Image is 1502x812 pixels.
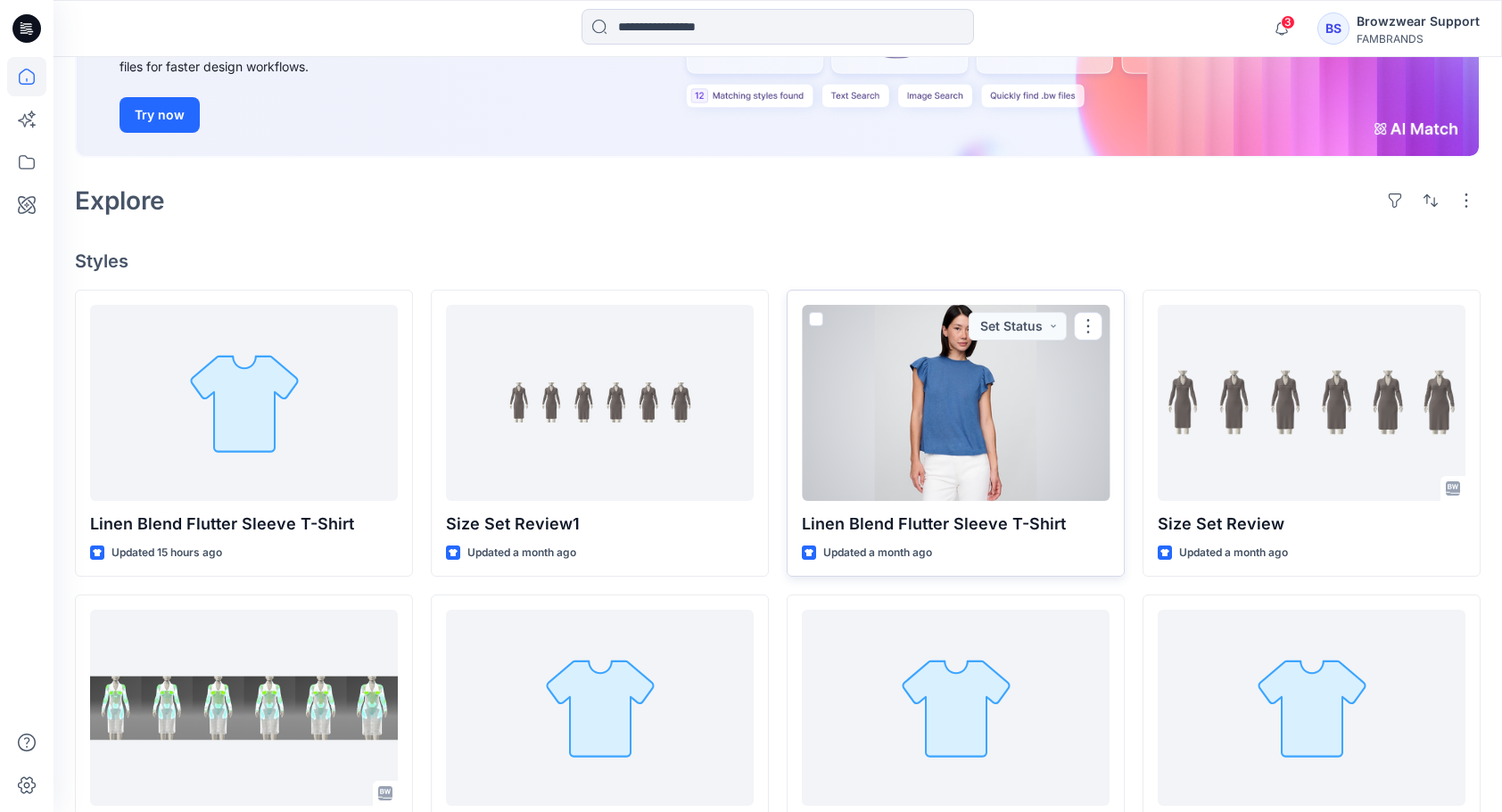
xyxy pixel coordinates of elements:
a: Size Set Review [90,610,398,806]
button: Try now [120,97,200,133]
p: Size Set Review [1158,512,1465,537]
p: Linen Blend Flutter Sleeve T-Shirt [90,512,398,537]
a: Linen Blend Flutter Sleeve T-Shirt [802,305,1110,501]
p: Updated a month ago [1179,544,1288,562]
h2: Explore [75,186,165,215]
a: Linen Blend Flutter Sleeve T-Shirt [90,305,398,501]
a: 2 [446,610,754,806]
div: FAMBRANDS [1357,32,1480,45]
p: Updated a month ago [823,544,932,562]
p: Updated 15 hours ago [111,544,222,562]
a: Linen Blend Flutter Sleeve T-Shirt [802,610,1110,806]
div: BS [1317,12,1349,45]
span: 3 [1281,15,1295,29]
a: Size Set Review1 [446,305,754,501]
div: Browzwear Support [1357,11,1480,32]
a: Size Set Review [1158,305,1465,501]
h4: Styles [75,250,1481,272]
p: Updated a month ago [467,544,576,562]
a: test [1158,610,1465,806]
p: Linen Blend Flutter Sleeve T-Shirt [802,512,1110,537]
p: Size Set Review1 [446,512,754,537]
